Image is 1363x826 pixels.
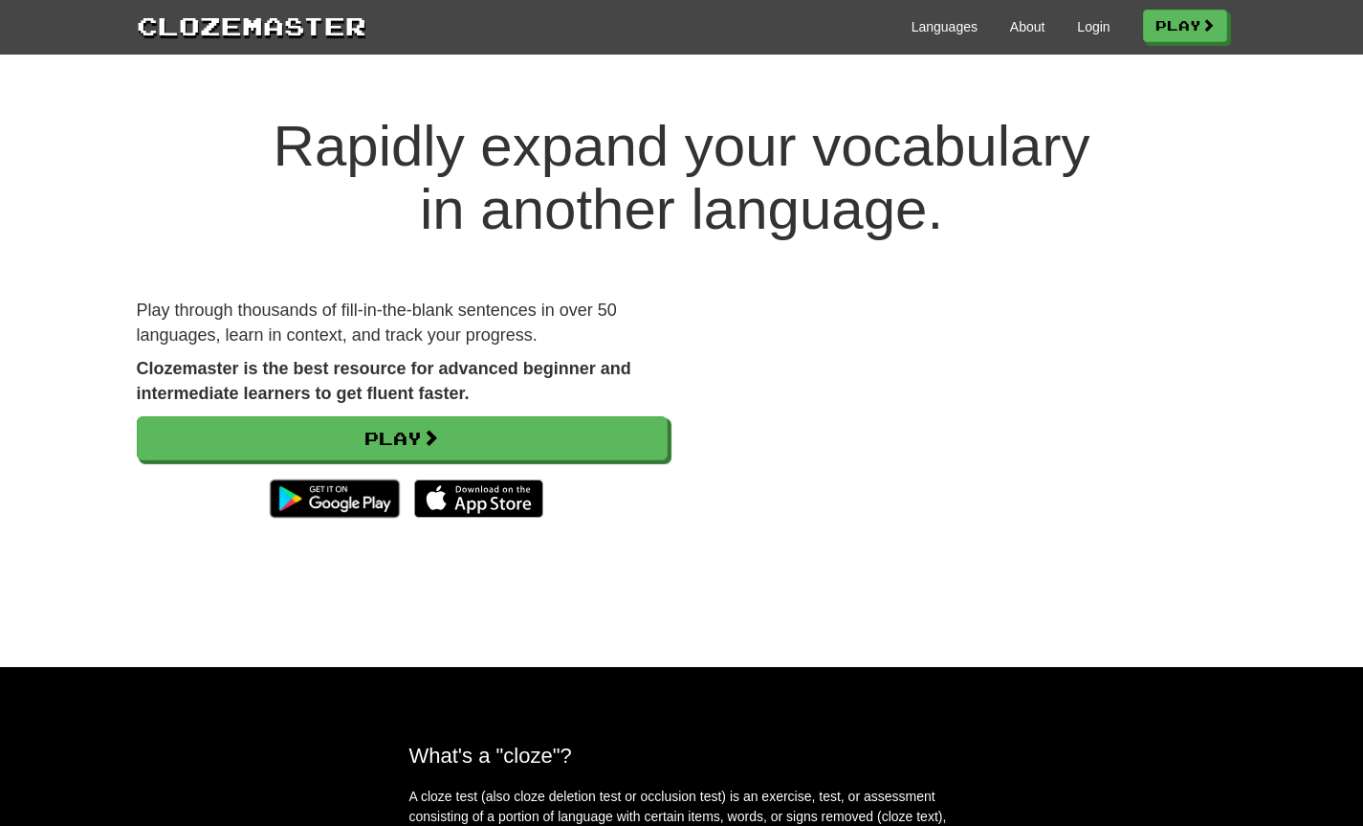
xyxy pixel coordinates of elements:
p: Play through thousands of fill-in-the-blank sentences in over 50 languages, learn in context, and... [137,299,668,347]
strong: Clozemaster is the best resource for advanced beginner and intermediate learners to get fluent fa... [137,359,631,403]
a: About [1010,17,1045,36]
a: Languages [912,17,978,36]
a: Play [137,416,668,460]
img: Get it on Google Play [260,470,408,527]
h2: What's a "cloze"? [409,744,955,768]
a: Login [1077,17,1110,36]
a: Clozemaster [137,8,366,43]
img: Download_on_the_App_Store_Badge_US-UK_135x40-25178aeef6eb6b83b96f5f2d004eda3bffbb37122de64afbaef7... [414,480,543,518]
a: Play [1143,10,1227,42]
